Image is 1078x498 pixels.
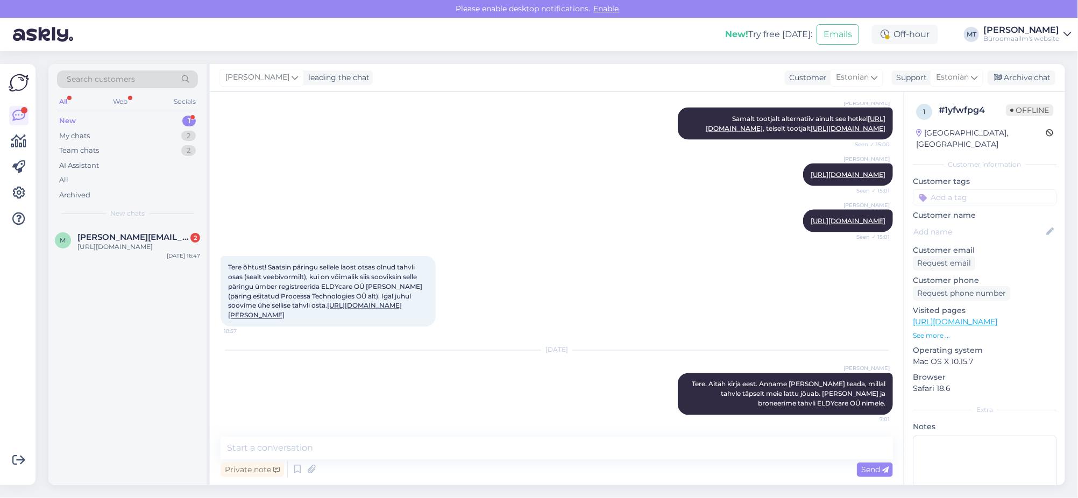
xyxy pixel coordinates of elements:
[843,99,890,107] span: [PERSON_NAME]
[983,26,1060,34] div: [PERSON_NAME]
[849,140,890,148] span: Seen ✓ 15:00
[725,29,748,39] b: New!
[811,124,885,132] a: [URL][DOMAIN_NAME]
[913,176,1056,187] p: Customer tags
[591,4,622,13] span: Enable
[913,372,1056,383] p: Browser
[706,115,885,132] span: Samalt tootjalt alternatiiv ainult see hetkel , teiselt tootjalt
[913,160,1056,169] div: Customer information
[983,26,1072,43] a: [PERSON_NAME]Büroomaailm's website
[913,405,1056,415] div: Extra
[843,155,890,163] span: [PERSON_NAME]
[913,331,1056,340] p: See more ...
[964,27,979,42] div: MT
[836,72,869,83] span: Estonian
[913,383,1056,394] p: Safari 18.6
[913,421,1056,432] p: Notes
[59,131,90,141] div: My chats
[913,210,1056,221] p: Customer name
[913,226,1044,238] input: Add name
[811,217,885,225] a: [URL][DOMAIN_NAME]
[181,131,196,141] div: 2
[225,72,289,83] span: [PERSON_NAME]
[913,305,1056,316] p: Visited pages
[1006,104,1053,116] span: Offline
[59,145,99,156] div: Team chats
[111,95,130,109] div: Web
[913,286,1010,301] div: Request phone number
[923,108,925,116] span: 1
[725,28,812,41] div: Try free [DATE]:
[913,317,997,326] a: [URL][DOMAIN_NAME]
[872,25,938,44] div: Off-hour
[861,465,889,474] span: Send
[224,328,264,336] span: 18:57
[9,73,29,93] img: Askly Logo
[221,463,284,477] div: Private note
[221,345,893,355] div: [DATE]
[913,275,1056,286] p: Customer phone
[843,201,890,209] span: [PERSON_NAME]
[849,187,890,195] span: Seen ✓ 15:01
[817,24,859,45] button: Emails
[988,70,1055,85] div: Archive chat
[913,345,1056,356] p: Operating system
[167,252,200,260] div: [DATE] 16:47
[228,263,424,319] span: Tere õhtust! Saatsin päringu sellele laost otsas olnud tahvli osas (sealt veebivormilt), kui on v...
[939,104,1006,117] div: # 1yfwfpg4
[110,209,145,218] span: New chats
[913,245,1056,256] p: Customer email
[190,233,200,243] div: 2
[849,233,890,241] span: Seen ✓ 15:01
[785,72,827,83] div: Customer
[67,74,135,85] span: Search customers
[172,95,198,109] div: Socials
[59,175,68,186] div: All
[182,116,196,126] div: 1
[913,256,975,271] div: Request email
[849,416,890,424] span: 7:01
[77,232,189,242] span: Marge.kask.002@mail.ee
[77,242,200,252] div: [URL][DOMAIN_NAME]
[60,236,66,244] span: M
[983,34,1060,43] div: Büroomaailm's website
[913,356,1056,367] p: Mac OS X 10.15.7
[59,116,76,126] div: New
[181,145,196,156] div: 2
[692,380,887,408] span: Tere. Aitäh kirja eest. Anname [PERSON_NAME] teada, millal tahvle täpselt meie lattu jõuab. [PERS...
[811,170,885,179] a: [URL][DOMAIN_NAME]
[936,72,969,83] span: Estonian
[59,190,90,201] div: Archived
[843,365,890,373] span: [PERSON_NAME]
[57,95,69,109] div: All
[59,160,99,171] div: AI Assistant
[913,189,1056,205] input: Add a tag
[304,72,370,83] div: leading the chat
[916,127,1046,150] div: [GEOGRAPHIC_DATA], [GEOGRAPHIC_DATA]
[892,72,927,83] div: Support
